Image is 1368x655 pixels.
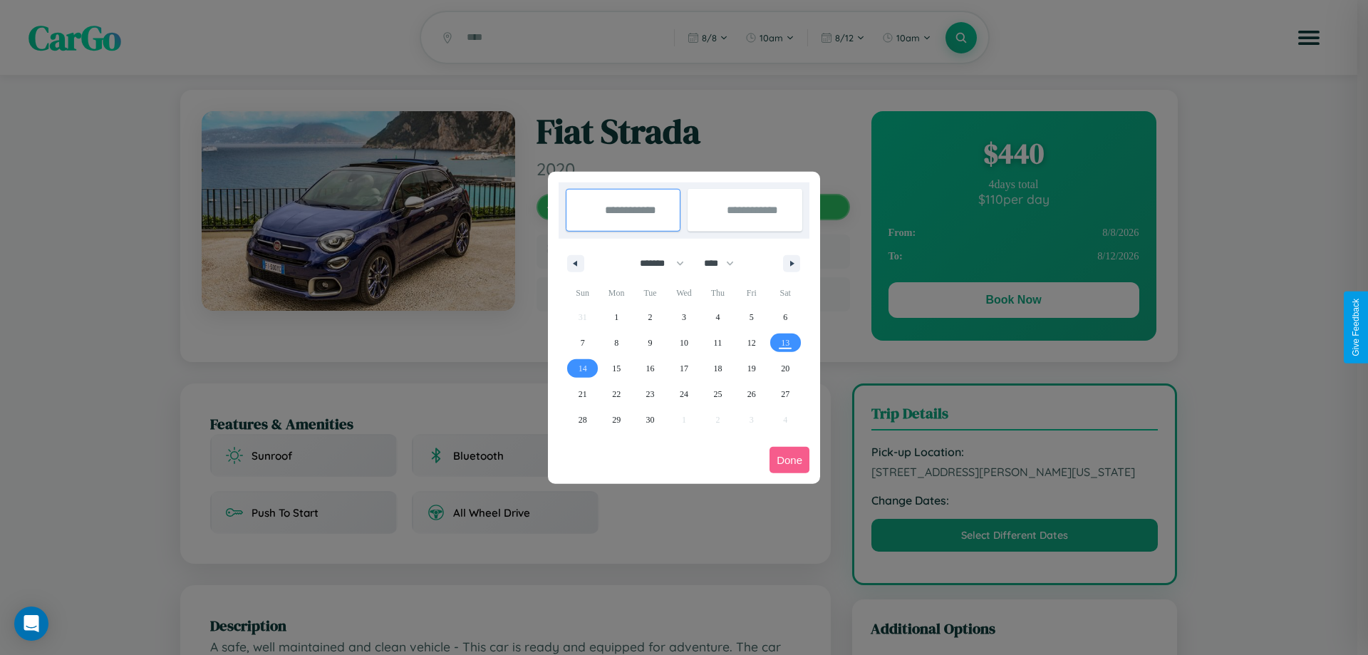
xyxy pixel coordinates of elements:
span: 22 [612,381,621,407]
span: 5 [750,304,754,330]
span: Sat [769,282,802,304]
button: 2 [633,304,667,330]
div: Open Intercom Messenger [14,607,48,641]
span: 17 [680,356,688,381]
button: 30 [633,407,667,433]
button: 18 [701,356,735,381]
span: 2 [648,304,653,330]
div: Give Feedback [1351,299,1361,356]
button: 28 [566,407,599,433]
button: 21 [566,381,599,407]
button: 24 [667,381,700,407]
span: 14 [579,356,587,381]
button: 17 [667,356,700,381]
button: 26 [735,381,768,407]
button: 14 [566,356,599,381]
span: 4 [715,304,720,330]
span: Thu [701,282,735,304]
button: 16 [633,356,667,381]
span: Wed [667,282,700,304]
button: 6 [769,304,802,330]
span: 8 [614,330,618,356]
span: 25 [713,381,722,407]
span: 30 [646,407,655,433]
span: 26 [747,381,756,407]
button: 12 [735,330,768,356]
span: 24 [680,381,688,407]
button: 10 [667,330,700,356]
span: 9 [648,330,653,356]
span: 6 [783,304,787,330]
button: 13 [769,330,802,356]
button: 11 [701,330,735,356]
span: 29 [612,407,621,433]
button: 9 [633,330,667,356]
button: 27 [769,381,802,407]
span: Sun [566,282,599,304]
button: 23 [633,381,667,407]
span: 20 [781,356,789,381]
button: 5 [735,304,768,330]
span: 23 [646,381,655,407]
span: 15 [612,356,621,381]
button: 7 [566,330,599,356]
button: Done [769,447,809,473]
button: 19 [735,356,768,381]
span: Mon [599,282,633,304]
span: 12 [747,330,756,356]
button: 29 [599,407,633,433]
span: 7 [581,330,585,356]
span: 1 [614,304,618,330]
span: 3 [682,304,686,330]
span: 10 [680,330,688,356]
span: 11 [714,330,722,356]
span: 13 [781,330,789,356]
span: 18 [713,356,722,381]
button: 8 [599,330,633,356]
button: 3 [667,304,700,330]
span: 27 [781,381,789,407]
button: 20 [769,356,802,381]
button: 22 [599,381,633,407]
button: 15 [599,356,633,381]
span: Tue [633,282,667,304]
button: 25 [701,381,735,407]
button: 4 [701,304,735,330]
span: 19 [747,356,756,381]
span: 16 [646,356,655,381]
span: Fri [735,282,768,304]
span: 28 [579,407,587,433]
span: 21 [579,381,587,407]
button: 1 [599,304,633,330]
